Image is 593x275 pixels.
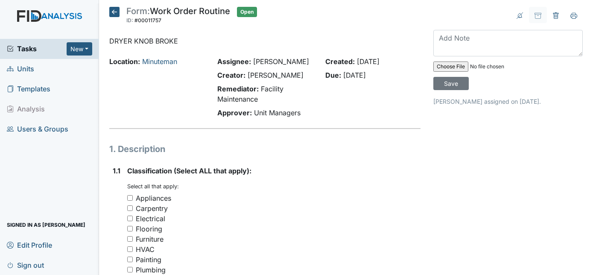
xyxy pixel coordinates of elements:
[136,234,164,244] div: Furniture
[136,255,161,265] div: Painting
[127,226,133,231] input: Flooring
[433,97,583,106] p: [PERSON_NAME] assigned on [DATE].
[136,193,171,203] div: Appliances
[113,166,120,176] label: 1.1
[217,108,252,117] strong: Approver:
[7,258,44,272] span: Sign out
[357,57,380,66] span: [DATE]
[126,7,230,26] div: Work Order Routine
[237,7,257,17] span: Open
[7,218,85,231] span: Signed in as [PERSON_NAME]
[142,57,177,66] a: Minuteman
[127,236,133,242] input: Furniture
[109,143,421,155] h1: 1. Description
[136,214,165,224] div: Electrical
[217,57,251,66] strong: Assignee:
[7,238,52,252] span: Edit Profile
[127,216,133,221] input: Electrical
[325,71,341,79] strong: Due:
[134,17,161,23] span: #00011757
[67,42,92,56] button: New
[136,224,162,234] div: Flooring
[126,6,150,16] span: Form:
[127,257,133,262] input: Painting
[136,244,155,255] div: HVAC
[127,205,133,211] input: Carpentry
[127,267,133,272] input: Plumbing
[253,57,309,66] span: [PERSON_NAME]
[7,82,50,96] span: Templates
[433,77,469,90] input: Save
[7,62,34,76] span: Units
[7,44,67,54] a: Tasks
[343,71,366,79] span: [DATE]
[217,85,259,93] strong: Remediator:
[325,57,355,66] strong: Created:
[217,71,245,79] strong: Creator:
[248,71,304,79] span: [PERSON_NAME]
[136,203,168,214] div: Carpentry
[127,246,133,252] input: HVAC
[109,36,421,46] p: DRYER KNOB BROKE
[127,183,179,190] small: Select all that apply:
[7,123,68,136] span: Users & Groups
[109,57,140,66] strong: Location:
[127,167,251,175] span: Classification (Select ALL that apply):
[136,265,166,275] div: Plumbing
[254,108,301,117] span: Unit Managers
[127,195,133,201] input: Appliances
[126,17,133,23] span: ID:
